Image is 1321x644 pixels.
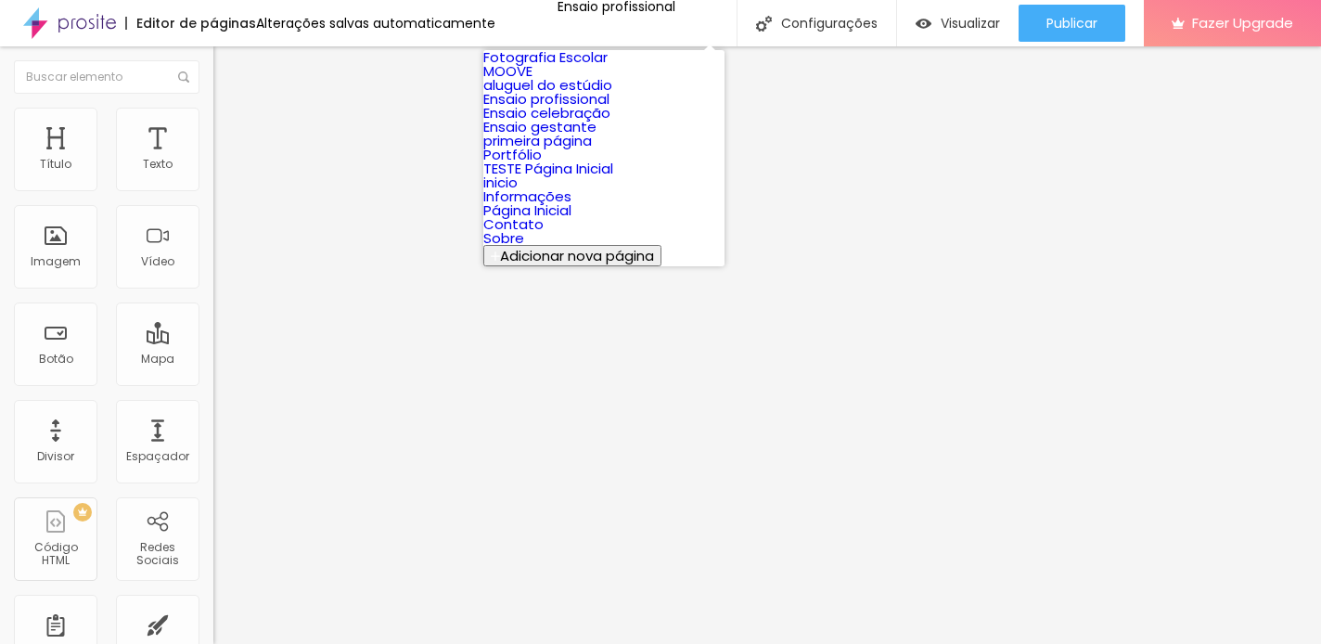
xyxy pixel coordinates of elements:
[37,450,74,463] div: Divisor
[1046,16,1097,31] span: Publicar
[141,353,174,366] div: Mapa
[213,46,1321,644] iframe: Editor
[40,158,71,171] div: Título
[483,245,661,266] button: Adicionar nova página
[483,75,612,95] a: aluguel do estúdio
[141,255,174,268] div: Vídeo
[483,61,532,81] a: MOOVE
[31,255,81,268] div: Imagem
[14,60,199,94] input: Buscar elemento
[483,103,610,122] a: Ensaio celebração
[483,159,613,178] a: TESTE Página Inicial
[126,450,189,463] div: Espaçador
[483,47,608,67] a: Fotografia Escolar
[483,145,542,164] a: Portfólio
[897,5,1019,42] button: Visualizar
[483,214,544,234] a: Contato
[483,89,609,109] a: Ensaio profissional
[500,246,654,265] span: Adicionar nova página
[483,200,571,220] a: Página Inicial
[1019,5,1125,42] button: Publicar
[483,228,524,248] a: Sobre
[483,173,518,192] a: inicio
[19,541,92,568] div: Código HTML
[941,16,1000,31] span: Visualizar
[483,131,592,150] a: primeira página
[178,71,189,83] img: Icone
[39,353,73,366] div: Botão
[125,17,256,30] div: Editor de páginas
[916,16,931,32] img: view-1.svg
[483,117,596,136] a: Ensaio gestante
[256,17,495,30] div: Alterações salvas automaticamente
[121,541,194,568] div: Redes Sociais
[143,158,173,171] div: Texto
[483,187,571,206] a: Informações
[756,16,772,32] img: Icone
[1192,15,1293,31] span: Fazer Upgrade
